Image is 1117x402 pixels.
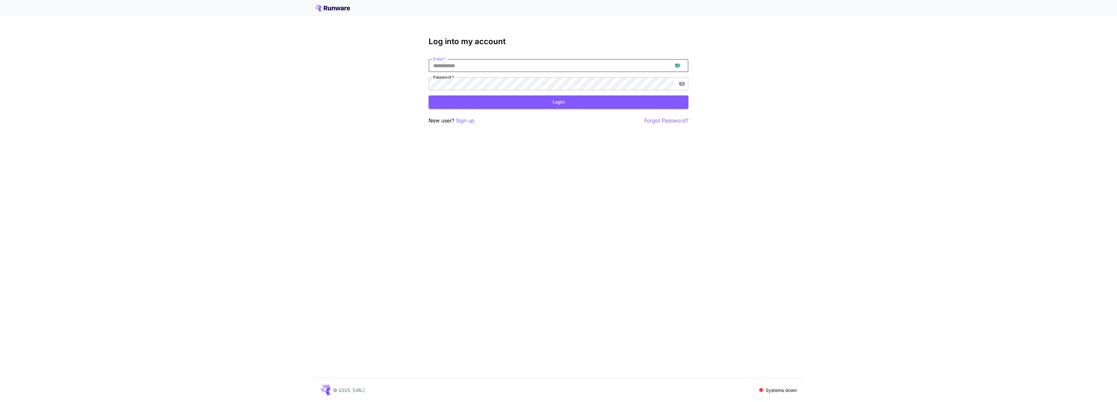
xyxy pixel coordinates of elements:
button: toggle password visibility [676,78,688,90]
p: New user? [429,117,474,125]
p: Systems down [766,387,797,394]
h3: Log into my account [429,37,688,46]
label: Email [433,56,446,62]
label: Password [433,74,454,80]
button: Forgot Password? [644,117,688,125]
button: Login [429,95,688,109]
button: Sign up [456,117,474,125]
p: © 2025, [URL] [333,387,365,394]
